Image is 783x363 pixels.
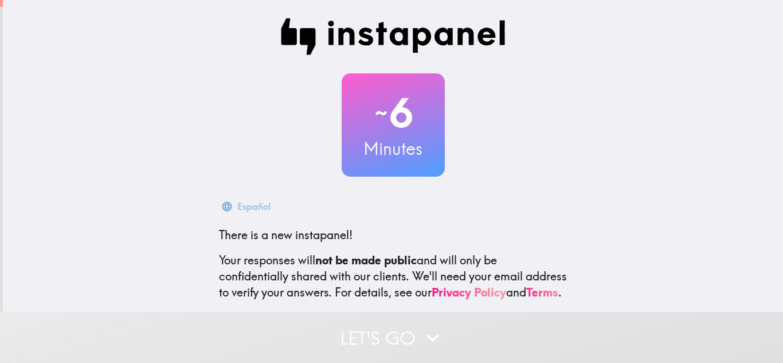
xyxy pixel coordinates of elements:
button: Español [219,195,275,218]
a: Privacy Policy [432,285,506,299]
div: Español [237,198,271,214]
span: There is a new instapanel! [219,228,353,242]
h3: Minutes [342,136,445,161]
b: not be made public [315,253,417,267]
h2: 6 [342,89,445,136]
a: Terms [526,285,558,299]
p: This invite is exclusively for you, please do not share it. Complete it soon because spots are li... [219,310,567,342]
span: ~ [373,96,389,130]
img: Instapanel [281,18,506,55]
p: Your responses will and will only be confidentially shared with our clients. We'll need your emai... [219,252,567,300]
